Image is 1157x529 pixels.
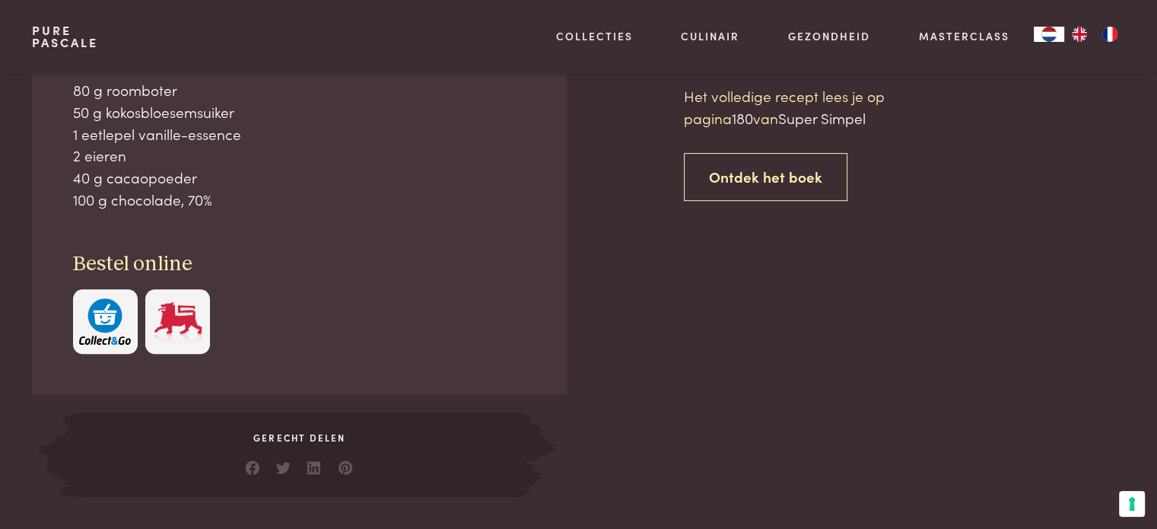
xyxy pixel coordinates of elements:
[1119,491,1145,517] button: Uw voorkeuren voor toestemming voor trackingtechnologieën
[681,28,739,44] a: Culinair
[32,24,98,49] a: PurePascale
[73,79,526,101] div: 80 g roomboter
[732,107,753,128] span: 180
[1064,27,1095,42] a: EN
[1064,27,1125,42] ul: Language list
[1034,27,1064,42] div: Language
[73,101,526,123] div: 50 g kokosbloesemsuiker
[73,189,526,211] div: 100 g chocolade, 70%
[1095,27,1125,42] a: FR
[1034,27,1125,42] aside: Language selected: Nederlands
[788,28,870,44] a: Gezondheid
[919,28,1009,44] a: Masterclass
[778,107,866,128] span: Super Simpel
[73,251,526,278] h3: Bestel online
[1034,27,1064,42] a: NL
[79,431,519,445] span: Gerecht delen
[79,298,131,345] img: c308188babc36a3a401bcb5cb7e020f4d5ab42f7cacd8327e500463a43eeb86c.svg
[73,167,526,189] div: 40 g cacaopoeder
[684,85,942,129] p: Het volledige recept lees je op pagina van
[73,145,526,167] div: 2 eieren
[684,153,847,201] a: Ontdek het boek
[152,298,204,345] img: Delhaize
[556,28,633,44] a: Collecties
[73,123,526,145] div: 1 eetlepel vanille-essence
